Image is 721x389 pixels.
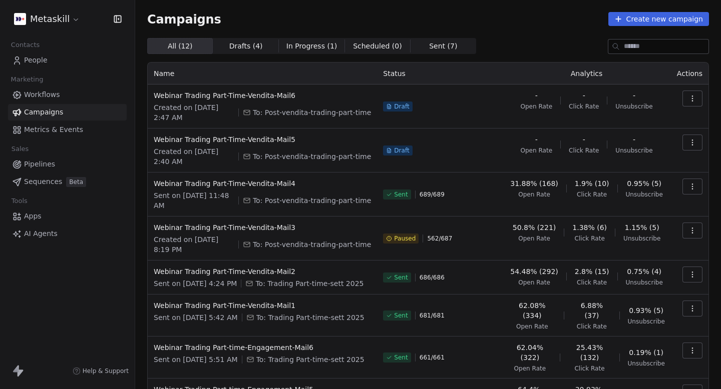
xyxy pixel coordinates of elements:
[394,234,416,242] span: Paused
[7,141,33,156] span: Sales
[30,12,70,25] span: Metaskill
[429,41,457,51] span: Sent ( 7 )
[394,353,408,361] span: Sent
[575,178,609,188] span: 1.9% (10)
[394,273,408,281] span: Sent
[8,104,127,120] a: Campaigns
[583,134,585,144] span: -
[568,342,611,362] span: 25.43% (132)
[8,173,127,190] a: SequencesBeta
[24,124,83,135] span: Metrics & Events
[8,156,127,172] a: Pipelines
[633,134,635,144] span: -
[154,178,371,188] span: Webinar Trading Part-Time-Vendita-Mail4
[626,278,663,286] span: Unsubscribe
[575,234,605,242] span: Click Rate
[8,208,127,224] a: Apps
[24,55,48,65] span: People
[577,278,607,286] span: Click Rate
[7,193,32,208] span: Tools
[8,86,127,103] a: Workflows
[154,234,234,254] span: Created on [DATE] 8:19 PM
[420,190,445,198] span: 689 / 689
[574,364,604,372] span: Click Rate
[575,266,609,276] span: 2.8% (15)
[253,239,371,249] span: To: Post-vendita-trading-part-time
[12,10,82,27] button: Metaskill
[513,222,556,232] span: 50.8% (221)
[577,322,607,330] span: Click Rate
[572,222,607,232] span: 1.38% (6)
[229,41,263,51] span: Drafts ( 4 )
[516,322,548,330] span: Open Rate
[535,90,538,100] span: -
[502,62,671,84] th: Analytics
[394,311,408,319] span: Sent
[394,190,408,198] span: Sent
[623,234,660,242] span: Unsubscribe
[154,278,237,288] span: Sent on [DATE] 4:24 PM
[154,342,371,352] span: Webinar Trading Part-time-Engagement-Mail6
[520,146,552,154] span: Open Rate
[7,37,44,52] span: Contacts
[148,62,377,84] th: Name
[24,107,63,117] span: Campaigns
[627,178,661,188] span: 0.95% (5)
[633,90,635,100] span: -
[394,102,409,110] span: Draft
[569,102,599,110] span: Click Rate
[154,354,238,364] span: Sent on [DATE] 5:51 AM
[518,190,550,198] span: Open Rate
[253,195,371,205] span: To: Post-vendita-trading-part-time
[577,190,607,198] span: Click Rate
[255,278,364,288] span: To: Trading Part-time-sett 2025
[535,134,538,144] span: -
[24,89,60,100] span: Workflows
[154,90,371,100] span: Webinar Trading Part-Time-Vendita-Mail6
[510,266,558,276] span: 54.48% (292)
[154,102,234,122] span: Created on [DATE] 2:47 AM
[83,367,129,375] span: Help & Support
[147,12,221,26] span: Campaigns
[24,176,62,187] span: Sequences
[420,311,445,319] span: 681 / 681
[24,159,55,169] span: Pipelines
[24,228,58,239] span: AI Agents
[377,62,502,84] th: Status
[154,300,371,310] span: Webinar Trading Part-Time-Vendita-Mail1
[154,312,238,322] span: Sent on [DATE] 5:42 AM
[629,347,663,357] span: 0.19% (1)
[625,222,659,232] span: 1.15% (5)
[615,102,652,110] span: Unsubscribe
[154,266,371,276] span: Webinar Trading Part-Time-Vendita-Mail2
[8,52,127,68] a: People
[253,107,371,117] span: To: Post-vendita-trading-part-time
[583,90,585,100] span: -
[24,211,42,221] span: Apps
[353,41,402,51] span: Scheduled ( 0 )
[514,364,546,372] span: Open Rate
[154,134,371,144] span: Webinar Trading Part-Time-Vendita-Mail5
[256,312,365,322] span: To: Trading Part-time-sett 2025
[508,342,551,362] span: 62.04% (322)
[615,146,652,154] span: Unsubscribe
[8,225,127,242] a: AI Agents
[572,300,611,320] span: 6.88% (37)
[286,41,337,51] span: In Progress ( 1 )
[7,72,48,87] span: Marketing
[154,146,234,166] span: Created on [DATE] 2:40 AM
[627,266,661,276] span: 0.75% (4)
[520,102,552,110] span: Open Rate
[420,353,445,361] span: 661 / 661
[518,278,550,286] span: Open Rate
[518,234,550,242] span: Open Rate
[8,121,127,138] a: Metrics & Events
[508,300,556,320] span: 62.08% (334)
[256,354,365,364] span: To: Trading Part-time-sett 2025
[154,222,371,232] span: Webinar Trading Part-Time-Vendita-Mail3
[569,146,599,154] span: Click Rate
[14,13,26,25] img: AVATAR%20METASKILL%20-%20Colori%20Positivo.png
[628,359,665,367] span: Unsubscribe
[66,177,86,187] span: Beta
[420,273,445,281] span: 686 / 686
